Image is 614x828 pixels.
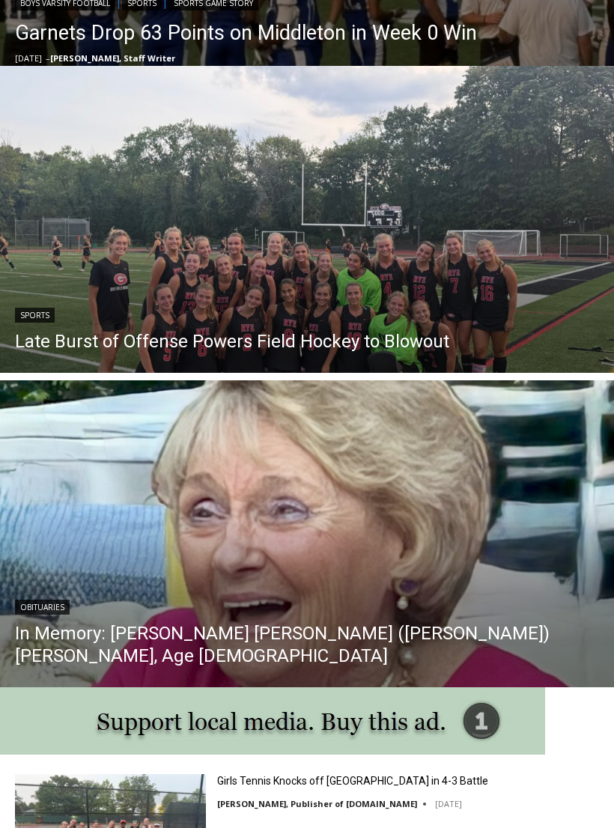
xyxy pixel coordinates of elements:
[217,774,488,788] a: Girls Tennis Knocks off [GEOGRAPHIC_DATA] in 4-3 Battle
[46,52,50,64] span: –
[15,52,42,64] time: [DATE]
[15,330,449,353] a: Late Burst of Offense Powers Field Hockey to Blowout
[4,154,147,211] span: Open Tues. - Sun. [PHONE_NUMBER]
[15,622,599,667] a: In Memory: [PERSON_NAME] [PERSON_NAME] ([PERSON_NAME]) [PERSON_NAME], Age [DEMOGRAPHIC_DATA]
[15,308,55,323] a: Sports
[154,94,220,179] div: "[PERSON_NAME]'s draw is the fine variety of pristine raw fish kept on hand"
[15,600,70,615] a: Obituaries
[1,150,151,186] a: Open Tues. - Sun. [PHONE_NUMBER]
[435,798,462,809] time: [DATE]
[217,798,417,809] a: [PERSON_NAME], Publisher of [DOMAIN_NAME]
[50,52,175,64] a: [PERSON_NAME], Staff Writer
[15,18,477,48] a: Garnets Drop 63 Points on Middleton in Week 0 Win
